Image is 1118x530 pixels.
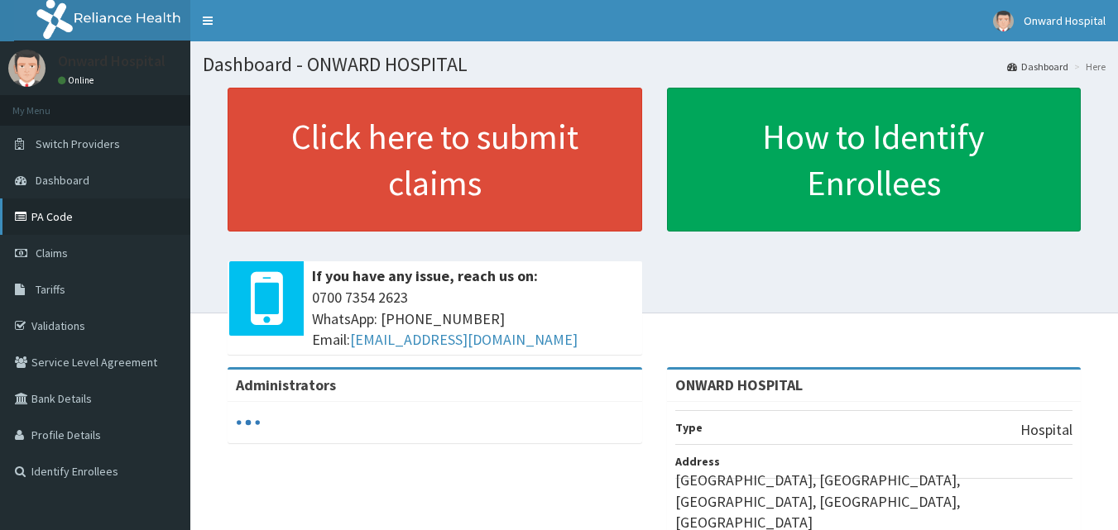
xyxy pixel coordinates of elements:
[236,410,261,435] svg: audio-loading
[36,173,89,188] span: Dashboard
[8,50,46,87] img: User Image
[312,287,634,351] span: 0700 7354 2623 WhatsApp: [PHONE_NUMBER] Email:
[58,54,166,69] p: Onward Hospital
[1007,60,1068,74] a: Dashboard
[675,420,703,435] b: Type
[236,375,336,394] b: Administrators
[36,246,68,260] span: Claims
[675,454,720,469] b: Address
[667,88,1082,232] a: How to Identify Enrollees
[312,266,538,285] b: If you have any issue, reach us on:
[1024,13,1106,28] span: Onward Hospital
[58,74,98,86] a: Online
[203,54,1106,75] h1: Dashboard - ONWARD HOSPITAL
[36,136,120,151] span: Switch Providers
[228,88,642,232] a: Click here to submit claims
[1020,419,1072,441] p: Hospital
[993,11,1014,31] img: User Image
[1070,60,1106,74] li: Here
[675,375,803,394] strong: ONWARD HOSPITAL
[36,282,65,297] span: Tariffs
[350,330,578,349] a: [EMAIL_ADDRESS][DOMAIN_NAME]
